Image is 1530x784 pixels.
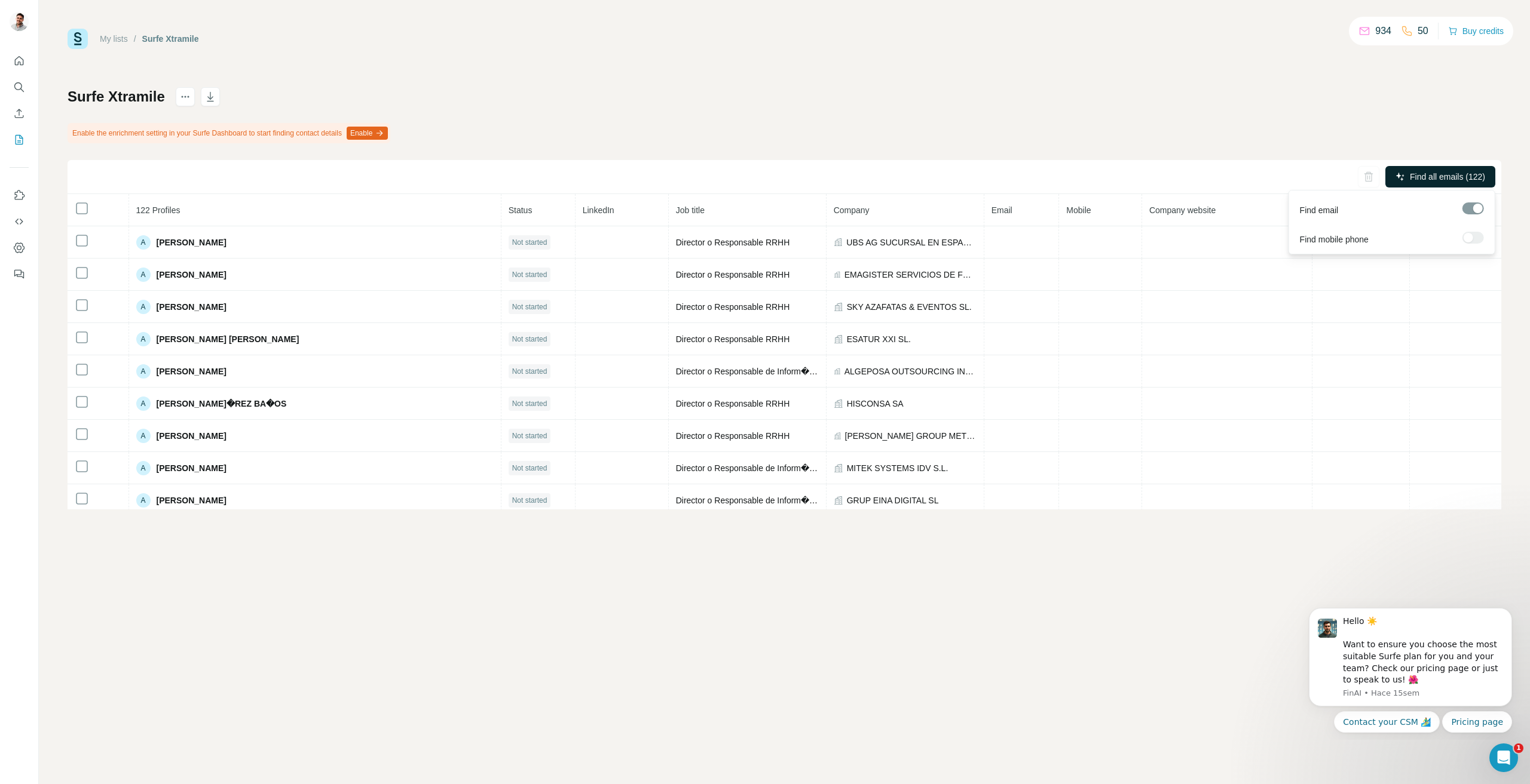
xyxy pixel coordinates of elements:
[157,462,227,474] span: [PERSON_NAME]
[512,398,547,409] span: Not started
[68,29,88,49] img: Surfe Logo
[157,365,227,377] span: [PERSON_NAME]
[157,398,287,410] span: [PERSON_NAME]�REZ BA�OS
[845,430,977,442] span: [PERSON_NAME] GROUP METERING SL.
[1066,205,1091,215] span: Mobile
[136,300,151,314] div: A
[136,429,151,443] div: A
[10,129,29,150] button: My lists
[100,34,128,44] a: My lists
[136,205,180,215] span: 122 Profiles
[157,301,227,313] span: [PERSON_NAME]
[847,462,948,474] span: MITEK SYSTEMS IDV S.L.
[142,33,199,45] div: Surfe Xtramile
[1149,205,1216,215] span: Company website
[136,268,151,282] div: A
[846,236,976,248] span: UBS AG SUCURSAL EN ESPA�A.
[834,205,870,215] span: Company
[583,205,614,215] span: LinkedIn
[10,103,29,124] button: Enrich CSV
[1300,204,1339,216] span: Find email
[136,461,151,475] div: A
[676,367,822,376] span: Director o Responsable de Inform�tica
[10,263,29,285] button: Feedback
[676,334,790,344] span: Director o Responsable RRHH
[512,463,547,474] span: Not started
[847,333,911,345] span: ESATUR XXI SL.
[509,205,533,215] span: Status
[676,431,790,441] span: Director o Responsable RRHH
[68,123,390,143] div: Enable the enrichment setting in your Surfe Dashboard to start finding contact details
[1300,233,1369,245] span: Find mobile phone
[1418,24,1428,38] p: 50
[512,431,547,441] span: Not started
[512,269,547,280] span: Not started
[10,185,29,206] button: Use Surfe on LinkedIn
[136,396,151,411] div: A
[347,127,388,140] button: Enable
[10,12,29,31] img: Avatar
[1375,24,1391,38] p: 934
[10,211,29,232] button: Use Surfe API
[157,494,227,506] span: [PERSON_NAME]
[676,302,790,312] span: Director o Responsable RRHH
[136,332,151,346] div: A
[844,269,977,281] span: EMAGISTER SERVICIOS DE FORMACION SL
[844,365,977,377] span: ALGEPOSA OUTSOURCING INDUSTRIAL SL.
[136,235,151,250] div: A
[157,236,227,248] span: [PERSON_NAME]
[1410,171,1485,183] span: Find all emails (122)
[512,302,547,312] span: Not started
[676,399,790,408] span: Director o Responsable RRHH
[512,366,547,377] span: Not started
[676,205,705,215] span: Job title
[847,494,939,506] span: GRUP EINA DIGITAL SL
[676,463,822,473] span: Director o Responsable de Inform�tica
[1385,166,1495,187] button: Find all emails (122)
[10,76,29,98] button: Search
[10,50,29,72] button: Quick start
[676,270,790,279] span: Director o Responsable RRHH
[157,333,299,345] span: [PERSON_NAME] [PERSON_NAME]
[157,269,227,281] span: [PERSON_NAME]
[134,33,136,45] li: /
[512,334,547,345] span: Not started
[176,87,195,106] button: actions
[676,238,790,247] span: Director o Responsable RRHH
[847,398,904,410] span: HISCONSA SA
[992,205,1012,215] span: Email
[512,495,547,506] span: Not started
[157,430,227,442] span: [PERSON_NAME]
[136,364,151,379] div: A
[1291,598,1530,740] iframe: Intercom notifications mensaje
[1448,23,1504,39] button: Buy credits
[10,237,29,259] button: Dashboard
[136,493,151,508] div: A
[1514,743,1523,753] span: 1
[1489,743,1518,772] iframe: Intercom live chat
[676,496,822,505] span: Director o Responsable de Inform�tica
[512,237,547,248] span: Not started
[847,301,972,313] span: SKY AZAFATAS & EVENTOS SL.
[68,87,165,106] h1: Surfe Xtramile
